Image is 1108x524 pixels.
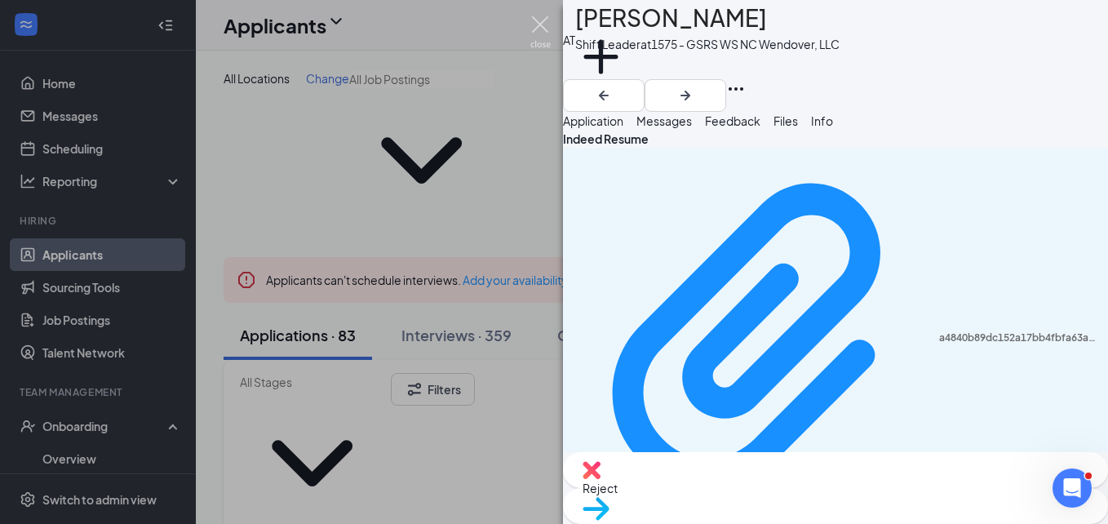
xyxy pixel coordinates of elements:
[1053,468,1092,508] iframe: Intercom live chat
[563,113,623,128] span: Application
[636,113,692,128] span: Messages
[583,479,1088,497] span: Reject
[705,113,760,128] span: Feedback
[563,31,575,49] div: AT
[575,31,627,82] svg: Plus
[573,155,939,522] svg: Paperclip
[575,31,627,100] button: PlusAdd a tag
[726,79,746,99] svg: Ellipses
[811,113,833,128] span: Info
[594,86,614,105] svg: ArrowLeftNew
[563,79,645,112] button: ArrowLeftNew
[645,79,726,112] button: ArrowRight
[563,130,1108,148] div: Indeed Resume
[676,86,695,105] svg: ArrowRight
[773,113,798,128] span: Files
[575,36,840,52] div: Shift Leader at 1575 - GSRS WS NC Wendover, LLC
[939,331,1098,344] div: a4840b89dc152a17bb4fbfa63a4ddc39.pdf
